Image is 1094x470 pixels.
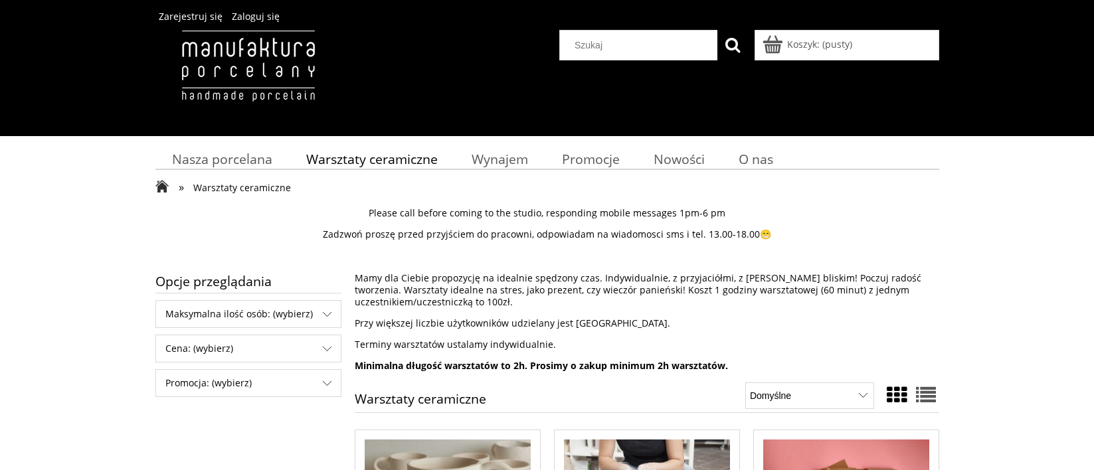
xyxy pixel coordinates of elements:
[355,359,728,372] strong: Minimalna długość warsztatów to 2h. Prosimy o zakup minimum 2h warsztatów.
[172,150,272,168] span: Nasza porcelana
[355,392,486,412] h1: Warsztaty ceramiczne
[745,382,873,409] select: Sortuj wg
[155,146,290,172] a: Nasza porcelana
[765,38,852,50] a: Produkty w koszyku 0. Przejdź do koszyka
[887,381,907,408] a: Widok ze zdjęciem
[787,38,820,50] span: Koszyk:
[916,381,936,408] a: Widok pełny
[721,146,790,172] a: O nas
[156,301,341,327] span: Maksymalna ilość osób: (wybierz)
[159,10,223,23] a: Zarejestruj się
[155,207,939,219] p: Please call before coming to the studio, responding mobile messages 1pm-6 pm
[179,179,184,195] span: »
[156,335,341,362] span: Cena: (wybierz)
[454,146,545,172] a: Wynajem
[636,146,721,172] a: Nowości
[155,335,341,362] div: Filtruj
[193,181,291,194] span: Warsztaty ceramiczne
[355,317,939,329] p: Przy większej liczbie użytkowników udzielany jest [GEOGRAPHIC_DATA].
[155,369,341,397] div: Filtruj
[822,38,852,50] b: (pusty)
[739,150,773,168] span: O nas
[232,10,280,23] a: Zaloguj się
[289,146,454,172] a: Warsztaty ceramiczne
[355,272,939,308] p: Mamy dla Ciebie propozycję na idealnie spędzony czas. Indywidualnie, z przyjaciółmi, z [PERSON_NA...
[155,270,341,293] span: Opcje przeglądania
[155,30,341,129] img: Manufaktura Porcelany
[545,146,636,172] a: Promocje
[355,339,939,351] p: Terminy warsztatów ustalamy indywidualnie.
[155,300,341,328] div: Filtruj
[562,150,620,168] span: Promocje
[156,370,341,396] span: Promocja: (wybierz)
[565,31,717,60] input: Szukaj w sklepie
[306,150,438,168] span: Warsztaty ceramiczne
[717,30,748,60] button: Szukaj
[654,150,705,168] span: Nowości
[155,228,939,240] p: Zadzwoń proszę przed przyjściem do pracowni, odpowiadam na wiadomosci sms i tel. 13.00-18.00😁
[472,150,528,168] span: Wynajem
